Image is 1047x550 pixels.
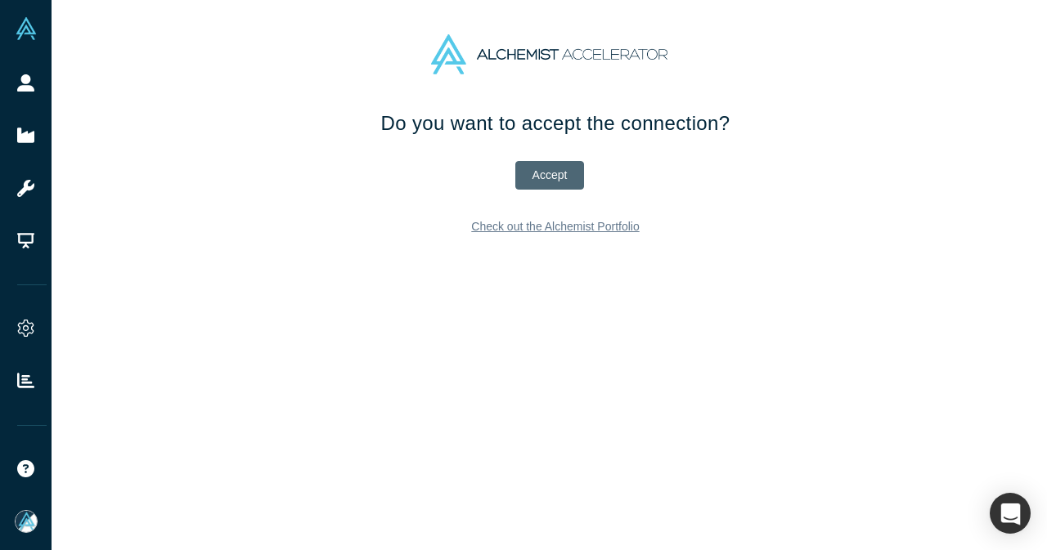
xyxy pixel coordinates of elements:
[515,161,585,190] button: Accept
[15,510,38,533] img: Mia Scott's Account
[212,109,899,138] h1: Do you want to accept the connection?
[459,212,651,241] a: Check out the Alchemist Portfolio
[431,34,667,74] img: Alchemist Accelerator Logo
[15,17,38,40] img: Alchemist Vault Logo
